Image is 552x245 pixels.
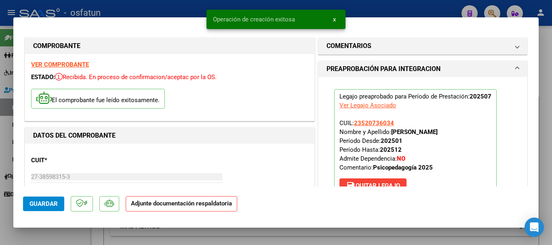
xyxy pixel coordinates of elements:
mat-icon: save [346,181,356,191]
strong: [PERSON_NAME] [391,128,438,136]
span: Comentario: [339,164,433,171]
h1: COMENTARIOS [327,41,371,51]
p: Legajo preaprobado para Período de Prestación: [334,89,497,197]
span: x [333,16,336,23]
strong: COMPROBANTE [33,42,80,50]
div: PREAPROBACIÓN PARA INTEGRACION [318,77,527,215]
mat-expansion-panel-header: PREAPROBACIÓN PARA INTEGRACION [318,61,527,77]
strong: 202501 [381,137,402,144]
strong: 202512 [380,146,402,153]
p: El comprobante fue leído exitosamente. [31,89,165,109]
h1: PREAPROBACIÓN PARA INTEGRACION [327,64,440,74]
span: CUIL: Nombre y Apellido: Período Desde: Período Hasta: Admite Dependencia: [339,119,438,171]
strong: Adjunte documentación respaldatoria [131,200,232,207]
span: Guardar [29,200,58,207]
strong: NO [397,155,405,162]
span: Quitar Legajo [346,182,400,189]
strong: DATOS DEL COMPROBANTE [33,132,116,139]
p: CUIT [31,156,114,165]
span: 23520736034 [354,119,394,127]
button: x [327,12,342,27]
span: ESTADO: [31,73,55,81]
mat-expansion-panel-header: COMENTARIOS [318,38,527,54]
div: Ver Legajo Asociado [339,101,396,110]
strong: 202507 [470,93,491,100]
button: Guardar [23,197,64,211]
button: Quitar Legajo [339,178,407,193]
a: VER COMPROBANTE [31,61,89,68]
span: Recibida. En proceso de confirmacion/aceptac por la OS. [55,73,217,81]
strong: Psicopedagogía 2025 [373,164,433,171]
div: Open Intercom Messenger [525,218,544,237]
span: Operación de creación exitosa [213,15,295,23]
